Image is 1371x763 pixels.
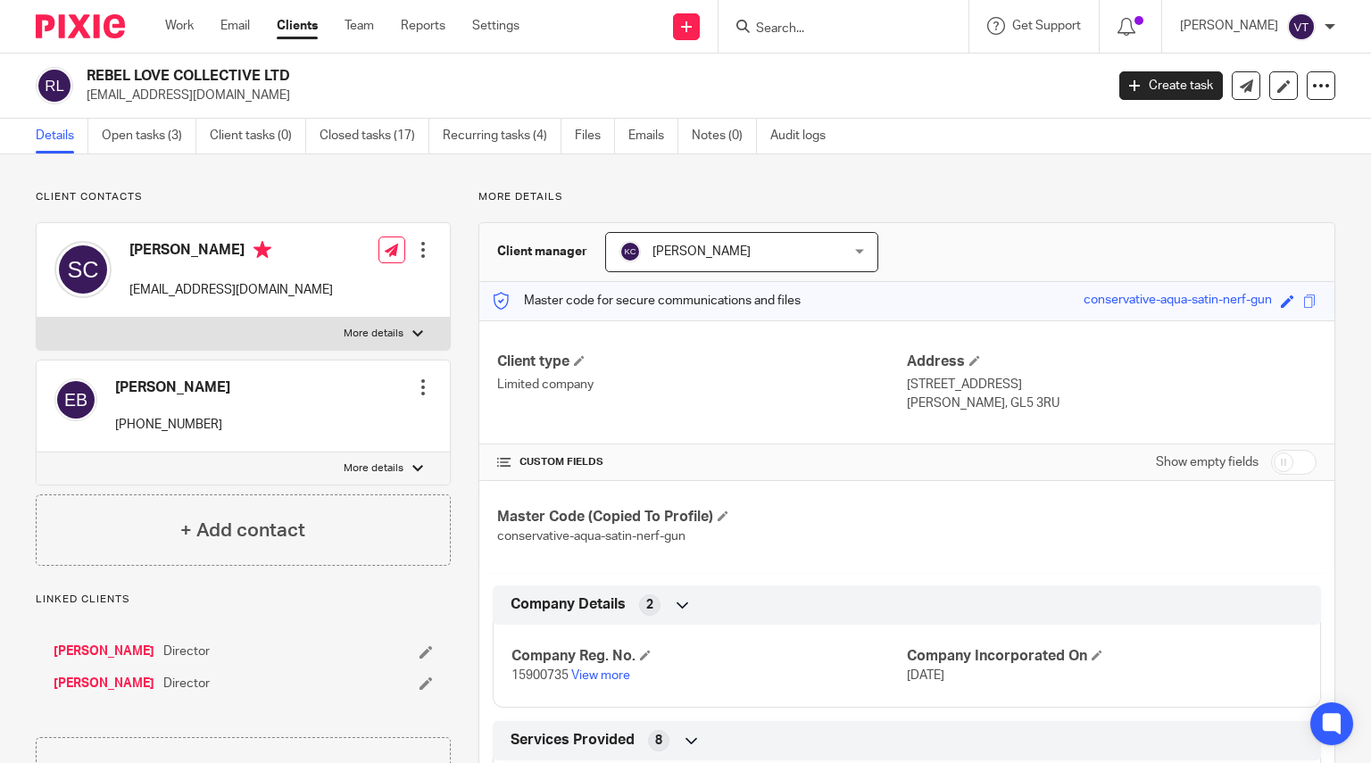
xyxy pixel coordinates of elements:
p: More details [344,461,403,476]
p: More details [344,327,403,341]
p: Client contacts [36,190,451,204]
h4: Client type [497,352,907,371]
a: Settings [472,17,519,35]
span: Services Provided [511,731,635,750]
a: Recurring tasks (4) [443,119,561,153]
span: [PERSON_NAME] [652,245,751,258]
h2: REBEL LOVE COLLECTIVE LTD [87,67,892,86]
span: conservative-aqua-satin-nerf-gun [497,530,685,543]
h4: Company Incorporated On [907,647,1302,666]
h4: Address [907,352,1317,371]
p: Linked clients [36,593,451,607]
img: svg%3E [619,241,641,262]
p: Master code for secure communications and files [493,292,801,310]
span: Director [163,643,210,660]
img: svg%3E [54,378,97,421]
p: More details [478,190,1335,204]
p: [STREET_ADDRESS] [907,376,1317,394]
a: View more [571,669,630,682]
input: Search [754,21,915,37]
a: Audit logs [770,119,839,153]
a: [PERSON_NAME] [54,675,154,693]
span: 15900735 [511,669,569,682]
a: Create task [1119,71,1223,100]
i: Primary [253,241,271,259]
span: Get Support [1012,20,1081,32]
span: Company Details [511,595,626,614]
p: [PHONE_NUMBER] [115,416,230,434]
h4: Company Reg. No. [511,647,907,666]
a: Emails [628,119,678,153]
span: 8 [655,732,662,750]
h4: + Add contact [180,517,305,544]
a: Notes (0) [692,119,757,153]
span: Director [163,675,210,693]
a: Email [220,17,250,35]
p: [EMAIL_ADDRESS][DOMAIN_NAME] [87,87,1093,104]
label: Show empty fields [1156,453,1259,471]
span: [DATE] [907,669,944,682]
img: svg%3E [36,67,73,104]
h4: CUSTOM FIELDS [497,455,907,469]
img: svg%3E [54,241,112,298]
p: [PERSON_NAME], GL5 3RU [907,394,1317,412]
a: Clients [277,17,318,35]
a: Work [165,17,194,35]
a: Details [36,119,88,153]
a: Closed tasks (17) [320,119,429,153]
p: Limited company [497,376,907,394]
p: [PERSON_NAME] [1180,17,1278,35]
img: svg%3E [1287,12,1316,41]
h4: [PERSON_NAME] [129,241,333,263]
span: 2 [646,596,653,614]
a: [PERSON_NAME] [54,643,154,660]
h4: Master Code (Copied To Profile) [497,508,907,527]
a: Reports [401,17,445,35]
img: Pixie [36,14,125,38]
a: Client tasks (0) [210,119,306,153]
a: Files [575,119,615,153]
h4: [PERSON_NAME] [115,378,230,397]
a: Team [345,17,374,35]
p: [EMAIL_ADDRESS][DOMAIN_NAME] [129,281,333,299]
a: Open tasks (3) [102,119,196,153]
div: conservative-aqua-satin-nerf-gun [1084,291,1272,311]
h3: Client manager [497,243,587,261]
